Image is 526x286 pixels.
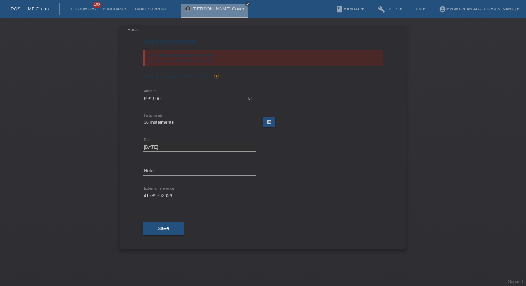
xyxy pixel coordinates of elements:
[210,74,219,79] span: Since the authorization, a purchase has been added, which influences a future authorization and t...
[122,27,138,32] a: ← Back
[143,222,184,236] button: Save
[266,119,272,125] i: calculate
[143,37,383,46] h1: Add purchase
[67,7,99,11] a: Customers
[93,2,102,8] span: 100
[245,2,250,7] a: close
[143,73,383,79] div: Available amount:
[157,226,169,231] span: Save
[246,3,249,6] i: close
[508,279,523,284] a: Support
[332,7,367,11] a: bookManual ▾
[413,7,428,11] a: EN ▾
[11,6,49,11] a: POS — MF Group
[435,7,522,11] a: account_circleMybikeplan AG - [PERSON_NAME] ▾
[248,96,256,100] div: CHF
[193,6,244,11] a: [PERSON_NAME] Cover
[336,6,343,13] i: book
[143,50,383,66] div: Amount exceeds customer limit. Available credit: CHF 5'625.90
[214,73,219,79] i: history_toggle_off
[180,74,209,79] span: CHF 5'625.90
[99,7,131,11] a: Purchases
[131,7,170,11] a: Email Support
[378,6,385,13] i: build
[439,6,446,13] i: account_circle
[374,7,405,11] a: buildTools ▾
[263,117,275,127] a: calculate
